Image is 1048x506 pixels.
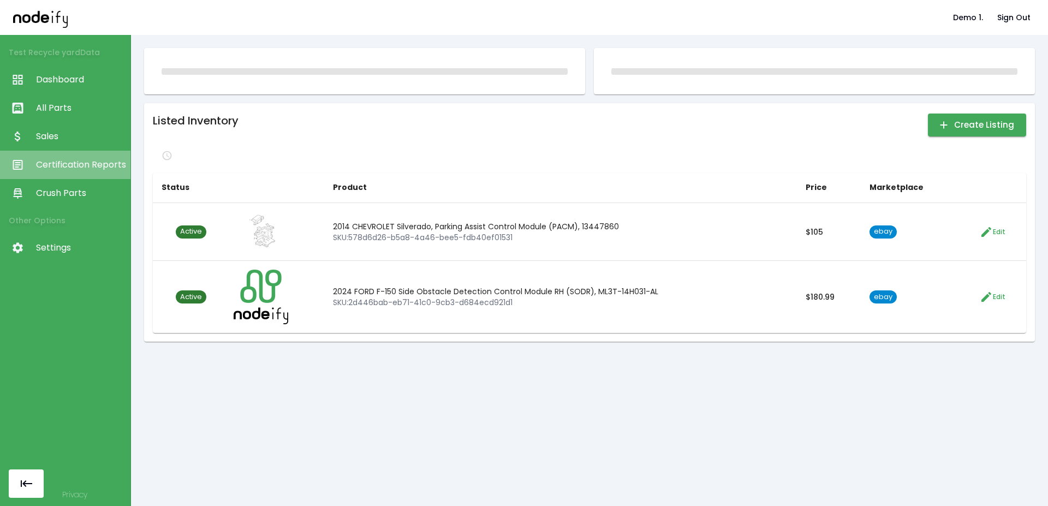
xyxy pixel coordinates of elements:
span: Dashboard [36,73,125,86]
p: SKU: 2d446bab-eb71-41c0-9cb3-d684ecd921d1 [333,297,788,308]
span: Sales [36,130,125,143]
span: Settings [36,241,125,254]
span: ebay [870,292,897,302]
a: Privacy [62,489,87,500]
a: Active [171,290,206,303]
span: ebay [870,227,897,237]
button: Edit [977,288,1008,306]
h6: Status [162,182,216,194]
span: Certification Reports [36,158,125,171]
a: ebay [870,291,897,302]
a: ebay [870,226,897,237]
p: 2014 CHEVROLET Silverado, Parking Assist Control Module (PACM), 13447860 [333,221,788,232]
p: SKU: 578d6d26-b5a8-4a46-bee5-fdb40ef01531 [333,232,788,243]
h6: Marketplace [870,182,951,194]
img: listing image [234,212,288,252]
h6: Price [806,182,852,194]
span: All Parts [36,102,125,115]
button: Demo 1. [949,8,987,28]
button: Create Listing [928,114,1026,136]
button: Sign Out [993,8,1035,28]
p: $ 180.99 [806,291,852,302]
a: Active [171,225,206,239]
span: Active [176,227,206,237]
h6: Listed Inventory [153,112,239,129]
h6: Product [333,182,788,194]
span: Crush Parts [36,187,125,200]
button: Edit [977,223,1008,241]
span: Edit [993,227,1005,237]
p: $ 105 [806,227,852,237]
img: listing image [234,270,288,324]
img: nodeify [13,7,68,27]
span: Edit [993,291,1005,302]
p: 2024 FORD F-150 Side Obstacle Detection Control Module RH (SODR), ML3T-14H031-AL [333,286,788,297]
span: Active [176,292,206,302]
